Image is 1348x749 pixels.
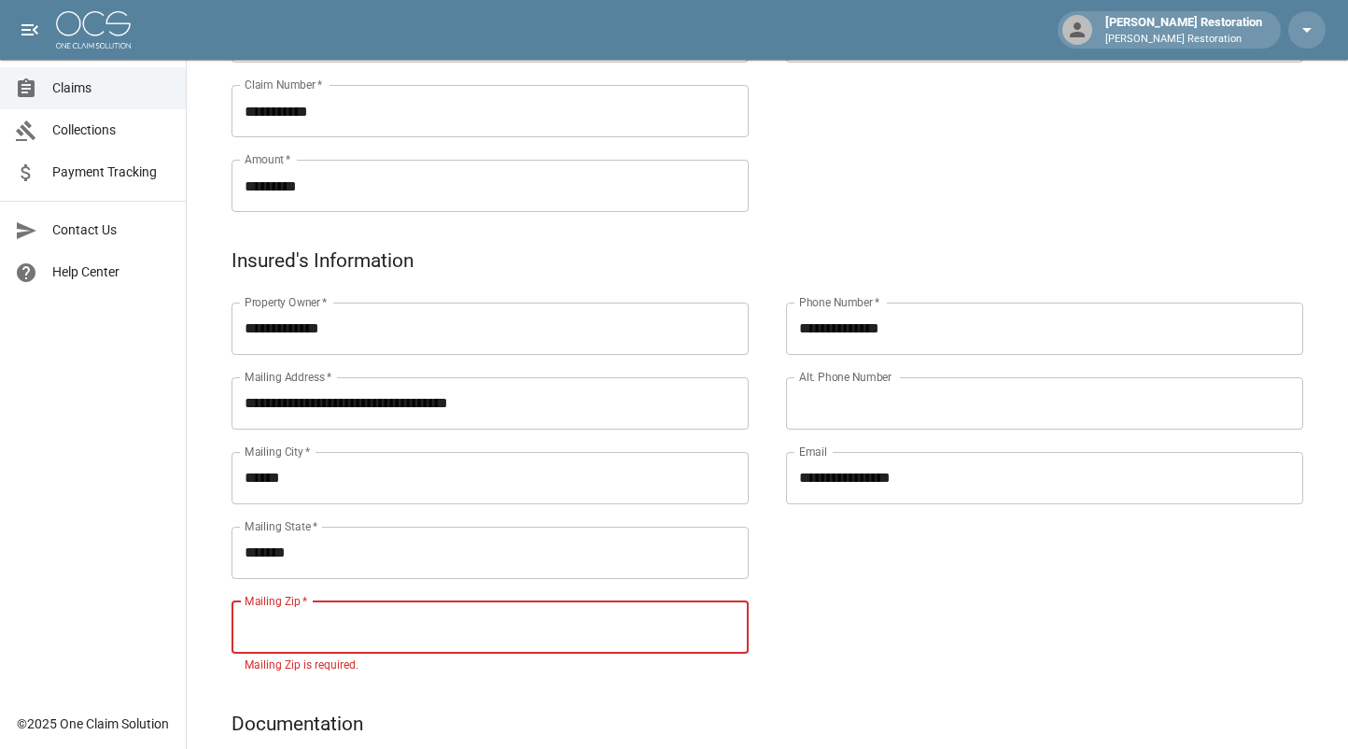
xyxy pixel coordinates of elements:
label: Mailing State [245,518,317,534]
label: Claim Number [245,77,322,92]
span: Help Center [52,262,171,282]
p: [PERSON_NAME] Restoration [1105,32,1262,48]
span: Payment Tracking [52,163,171,182]
span: Contact Us [52,220,171,240]
label: Mailing City [245,444,311,459]
label: Amount [245,151,291,167]
label: Email [799,444,827,459]
label: Mailing Address [245,369,331,385]
button: open drawer [11,11,49,49]
label: Alt. Phone Number [799,369,892,385]
label: Mailing Zip [245,593,308,609]
span: Claims [52,78,171,98]
div: [PERSON_NAME] Restoration [1098,13,1270,47]
label: Phone Number [799,294,879,310]
div: © 2025 One Claim Solution [17,714,169,733]
img: ocs-logo-white-transparent.png [56,11,131,49]
label: Property Owner [245,294,328,310]
p: Mailing Zip is required. [245,657,736,675]
span: Collections [52,120,171,140]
